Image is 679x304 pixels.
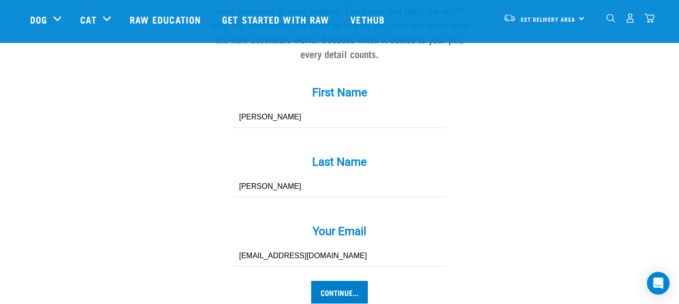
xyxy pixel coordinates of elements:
[30,12,47,26] a: Dog
[311,281,368,304] input: Continue...
[198,153,481,170] label: Last Name
[80,12,96,26] a: Cat
[341,0,397,38] a: Vethub
[213,0,341,38] a: Get started with Raw
[120,0,213,38] a: Raw Education
[503,14,516,22] img: van-moving.png
[521,17,575,21] span: Set Delivery Area
[198,84,481,101] label: First Name
[606,14,615,23] img: home-icon-1@2x.png
[625,13,635,23] img: user.png
[198,223,481,240] label: Your Email
[645,13,654,23] img: home-icon@2x.png
[647,272,670,295] div: Open Intercom Messenger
